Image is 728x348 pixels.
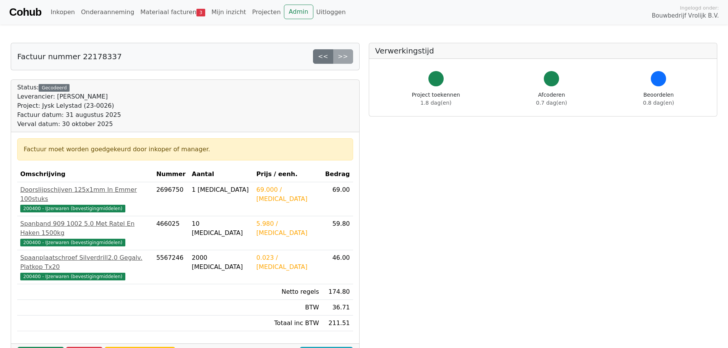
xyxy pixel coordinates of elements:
th: Bedrag [322,167,353,182]
div: Status: [17,83,121,129]
td: 211.51 [322,316,353,331]
th: Aantal [189,167,253,182]
a: Spaanplaatschroef Silverdrill2.0 Gegalv. Platkop Tx20200400 - IJzerwaren (bevestigingmiddelen) [20,253,150,281]
span: Ingelogd onder: [680,4,719,11]
span: Bouwbedrijf Vrolijk B.V. [652,11,719,20]
h5: Verwerkingstijd [375,46,711,55]
a: Admin [284,5,313,19]
span: 200400 - IJzerwaren (bevestigingmiddelen) [20,205,125,212]
td: 174.80 [322,284,353,300]
div: Afcoderen [536,91,567,107]
div: 0.023 / [MEDICAL_DATA] [256,253,319,272]
div: Spanband 909 1002 5.0 Met Ratel En Haken 1500kg [20,219,150,238]
div: Verval datum: 30 oktober 2025 [17,120,121,129]
td: 59.80 [322,216,353,250]
a: Onderaanneming [78,5,137,20]
div: 1 [MEDICAL_DATA] [192,185,250,194]
a: Materiaal facturen3 [137,5,208,20]
span: 0.7 dag(en) [536,100,567,106]
a: Uitloggen [313,5,349,20]
a: Projecten [249,5,284,20]
div: 2000 [MEDICAL_DATA] [192,253,250,272]
h5: Factuur nummer 22178337 [17,52,122,61]
span: 0.8 dag(en) [643,100,674,106]
a: Mijn inzicht [208,5,249,20]
a: Cohub [9,3,41,21]
a: << [313,49,333,64]
td: Totaal inc BTW [253,316,322,331]
td: 2696750 [153,182,189,216]
div: Spaanplaatschroef Silverdrill2.0 Gegalv. Platkop Tx20 [20,253,150,272]
td: 69.00 [322,182,353,216]
span: 200400 - IJzerwaren (bevestigingmiddelen) [20,239,125,246]
td: 466025 [153,216,189,250]
div: Gecodeerd [39,84,70,92]
td: 5567246 [153,250,189,284]
span: 1.8 dag(en) [420,100,451,106]
a: Doorslijpschijven 125x1mm In Emmer 100stuks200400 - IJzerwaren (bevestigingmiddelen) [20,185,150,213]
a: Inkopen [47,5,78,20]
th: Nummer [153,167,189,182]
div: 69.000 / [MEDICAL_DATA] [256,185,319,204]
div: 5.980 / [MEDICAL_DATA] [256,219,319,238]
div: Beoordelen [643,91,674,107]
div: Project toekennen [412,91,460,107]
td: Netto regels [253,284,322,300]
div: Project: Jysk Lelystad (23-0026) [17,101,121,110]
th: Omschrijving [17,167,153,182]
a: Spanband 909 1002 5.0 Met Ratel En Haken 1500kg200400 - IJzerwaren (bevestigingmiddelen) [20,219,150,247]
span: 200400 - IJzerwaren (bevestigingmiddelen) [20,273,125,280]
th: Prijs / eenh. [253,167,322,182]
td: BTW [253,300,322,316]
td: 36.71 [322,300,353,316]
td: 46.00 [322,250,353,284]
div: 10 [MEDICAL_DATA] [192,219,250,238]
span: 3 [196,9,205,16]
div: Factuur moet worden goedgekeurd door inkoper of manager. [24,145,347,154]
div: Leverancier: [PERSON_NAME] [17,92,121,101]
div: Doorslijpschijven 125x1mm In Emmer 100stuks [20,185,150,204]
div: Factuur datum: 31 augustus 2025 [17,110,121,120]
